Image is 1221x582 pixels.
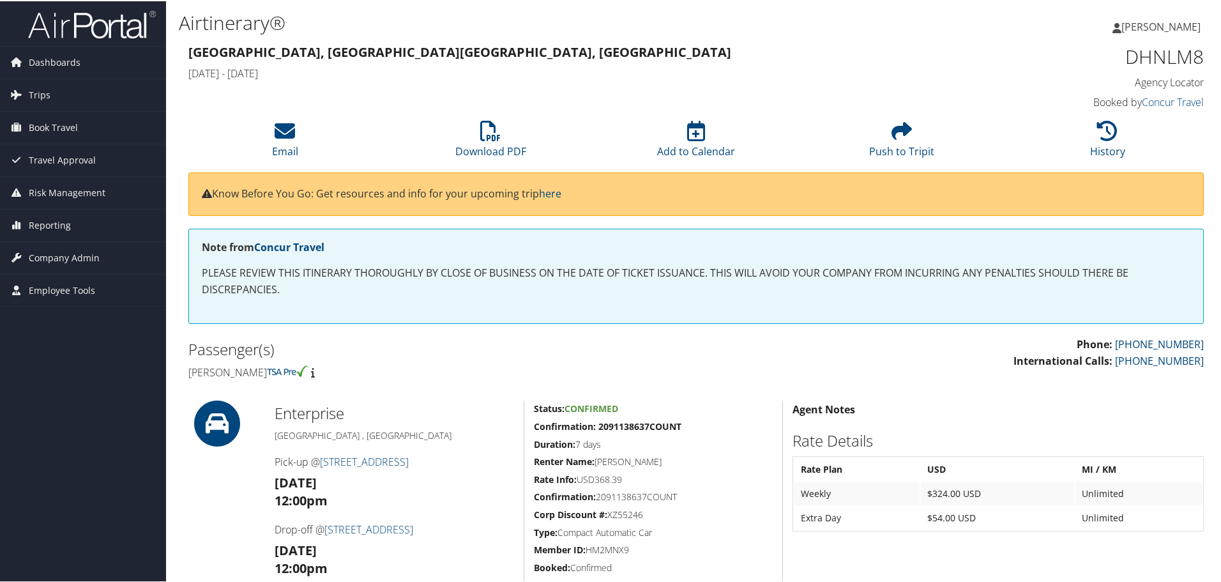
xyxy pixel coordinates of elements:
span: Reporting [29,208,71,240]
span: Confirmed [565,401,618,413]
td: Weekly [794,481,920,504]
th: USD [921,457,1074,480]
a: [STREET_ADDRESS] [320,454,409,468]
strong: International Calls: [1013,353,1112,367]
p: Know Before You Go: Get resources and info for your upcoming trip [202,185,1190,201]
strong: Type: [534,525,557,537]
h4: [DATE] - [DATE] [188,65,945,79]
td: Unlimited [1075,481,1202,504]
a: Concur Travel [254,239,324,253]
a: [STREET_ADDRESS] [324,521,413,535]
span: Trips [29,78,50,110]
a: [PERSON_NAME] [1112,6,1213,45]
td: Unlimited [1075,505,1202,528]
h4: Booked by [964,94,1204,108]
a: [PHONE_NUMBER] [1115,353,1204,367]
strong: 12:00pm [275,558,328,576]
span: Book Travel [29,111,78,142]
a: [PHONE_NUMBER] [1115,336,1204,350]
span: Travel Approval [29,143,96,175]
strong: Confirmation: [534,489,596,502]
h4: Pick-up @ [275,454,514,468]
strong: Agent Notes [793,401,855,415]
strong: [GEOGRAPHIC_DATA], [GEOGRAPHIC_DATA] [GEOGRAPHIC_DATA], [GEOGRAPHIC_DATA] [188,42,731,59]
a: Push to Tripit [869,126,934,157]
td: $54.00 USD [921,505,1074,528]
h1: DHNLM8 [964,42,1204,69]
h5: [GEOGRAPHIC_DATA] , [GEOGRAPHIC_DATA] [275,428,514,441]
h5: 2091138637COUNT [534,489,773,502]
h2: Rate Details [793,429,1204,450]
h5: HM2MNX9 [534,542,773,555]
a: Add to Calendar [657,126,735,157]
strong: Duration: [534,437,575,449]
strong: Corp Discount #: [534,507,607,519]
th: MI / KM [1075,457,1202,480]
strong: 12:00pm [275,491,328,508]
h1: Airtinerary® [179,8,868,35]
th: Rate Plan [794,457,920,480]
h5: Compact Automatic Car [534,525,773,538]
a: History [1090,126,1125,157]
p: PLEASE REVIEW THIS ITINERARY THOROUGHLY BY CLOSE OF BUSINESS ON THE DATE OF TICKET ISSUANCE. THIS... [202,264,1190,296]
img: airportal-logo.png [28,8,156,38]
h5: [PERSON_NAME] [534,454,773,467]
h4: Agency Locator [964,74,1204,88]
strong: Booked: [534,560,570,572]
span: Employee Tools [29,273,95,305]
a: here [539,185,561,199]
span: Dashboards [29,45,80,77]
h4: Drop-off @ [275,521,514,535]
strong: Note from [202,239,324,253]
td: $324.00 USD [921,481,1074,504]
strong: [DATE] [275,473,317,490]
strong: Renter Name: [534,454,595,466]
td: Extra Day [794,505,920,528]
strong: Phone: [1077,336,1112,350]
img: tsa-precheck.png [267,364,308,376]
span: Company Admin [29,241,100,273]
span: [PERSON_NAME] [1121,19,1201,33]
h5: XZ55246 [534,507,773,520]
h5: Confirmed [534,560,773,573]
a: Concur Travel [1142,94,1204,108]
strong: Confirmation: 2091138637COUNT [534,419,681,431]
strong: [DATE] [275,540,317,558]
strong: Rate Info: [534,472,577,484]
a: Download PDF [455,126,526,157]
strong: Status: [534,401,565,413]
h4: [PERSON_NAME] [188,364,686,378]
h2: Passenger(s) [188,337,686,359]
a: Email [272,126,298,157]
h5: 7 days [534,437,773,450]
h5: USD368.39 [534,472,773,485]
h2: Enterprise [275,401,514,423]
span: Risk Management [29,176,105,208]
strong: Member ID: [534,542,586,555]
